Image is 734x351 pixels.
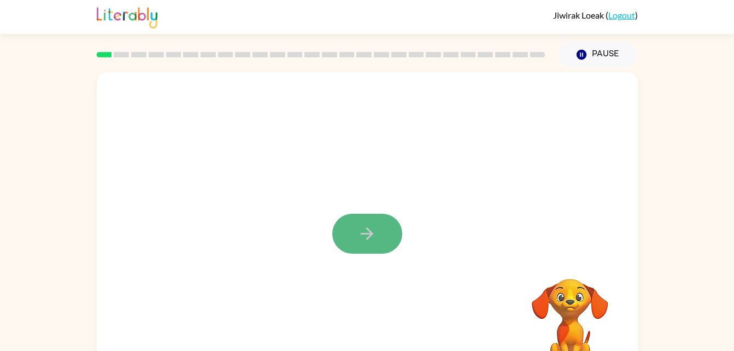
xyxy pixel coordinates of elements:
[608,10,635,20] a: Logout
[553,10,606,20] span: Jiwirak Loeak
[559,42,638,67] button: Pause
[553,10,638,20] div: ( )
[97,4,157,28] img: Literably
